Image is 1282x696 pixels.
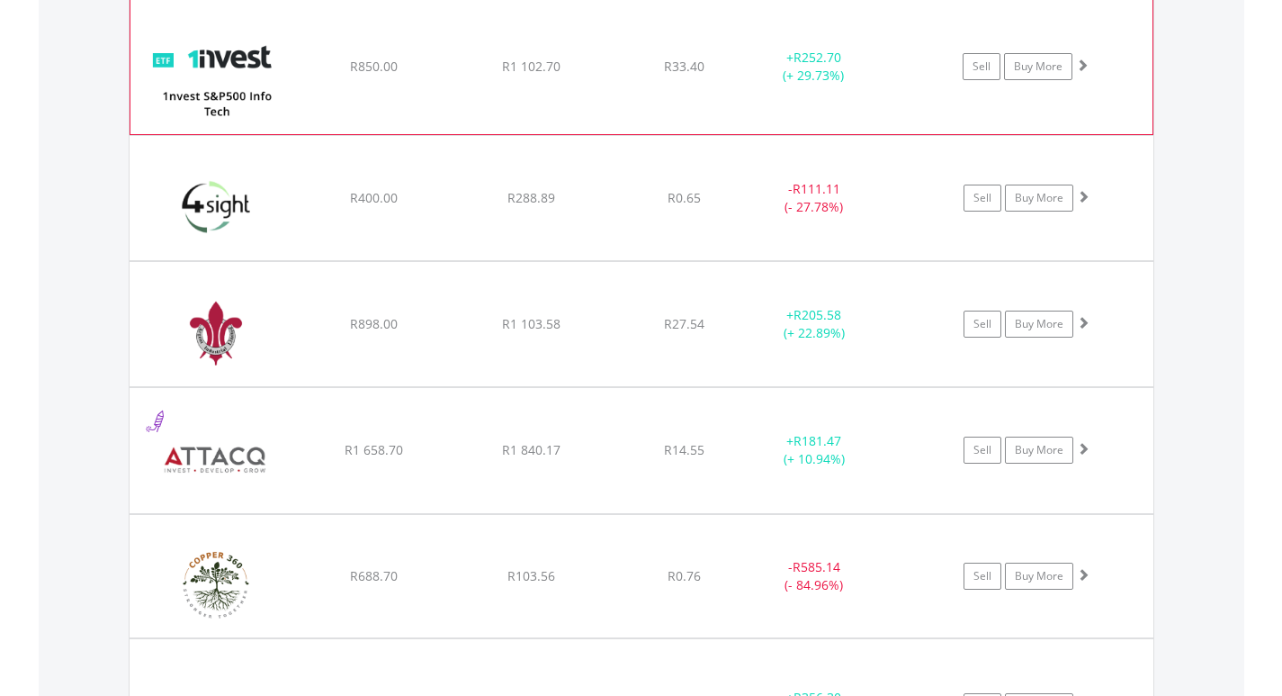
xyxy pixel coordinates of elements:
span: R1 658.70 [345,441,403,458]
div: - (- 84.96%) [747,558,883,594]
a: Sell [964,311,1001,338]
a: Buy More [1005,311,1073,338]
span: R850.00 [350,58,398,75]
a: Sell [964,437,1001,464]
a: Buy More [1004,53,1072,80]
span: R27.54 [664,315,704,332]
img: EQU.ZA.ART.png [139,285,293,382]
a: Sell [963,53,1000,80]
div: + (+ 10.94%) [747,432,883,468]
img: EQU.ZA.ETF5IT.png [139,22,294,130]
span: R1 840.17 [502,441,560,458]
a: Buy More [1005,563,1073,590]
span: R898.00 [350,315,398,332]
span: R0.65 [668,189,701,206]
span: R14.55 [664,441,704,458]
a: Sell [964,563,1001,590]
span: R288.89 [507,189,555,206]
span: R252.70 [793,49,841,66]
img: EQU.ZA.4SI.png [139,158,293,256]
a: Sell [964,185,1001,212]
div: - (- 27.78%) [747,180,883,216]
span: R0.76 [668,567,701,584]
span: R1 102.70 [502,58,560,75]
img: EQU.ZA.CPR.png [139,538,293,634]
div: + (+ 29.73%) [746,49,881,85]
span: R688.70 [350,567,398,584]
a: Buy More [1005,185,1073,212]
span: R400.00 [350,189,398,206]
div: + (+ 22.89%) [747,306,883,342]
a: Buy More [1005,437,1073,464]
span: R1 103.58 [502,315,560,332]
span: R103.56 [507,567,555,584]
span: R585.14 [793,558,840,575]
span: R33.40 [664,58,704,75]
span: R111.11 [793,180,840,197]
span: R205.58 [793,306,841,323]
img: EQU.ZA.ATT.png [139,411,293,508]
span: R181.47 [793,432,841,449]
